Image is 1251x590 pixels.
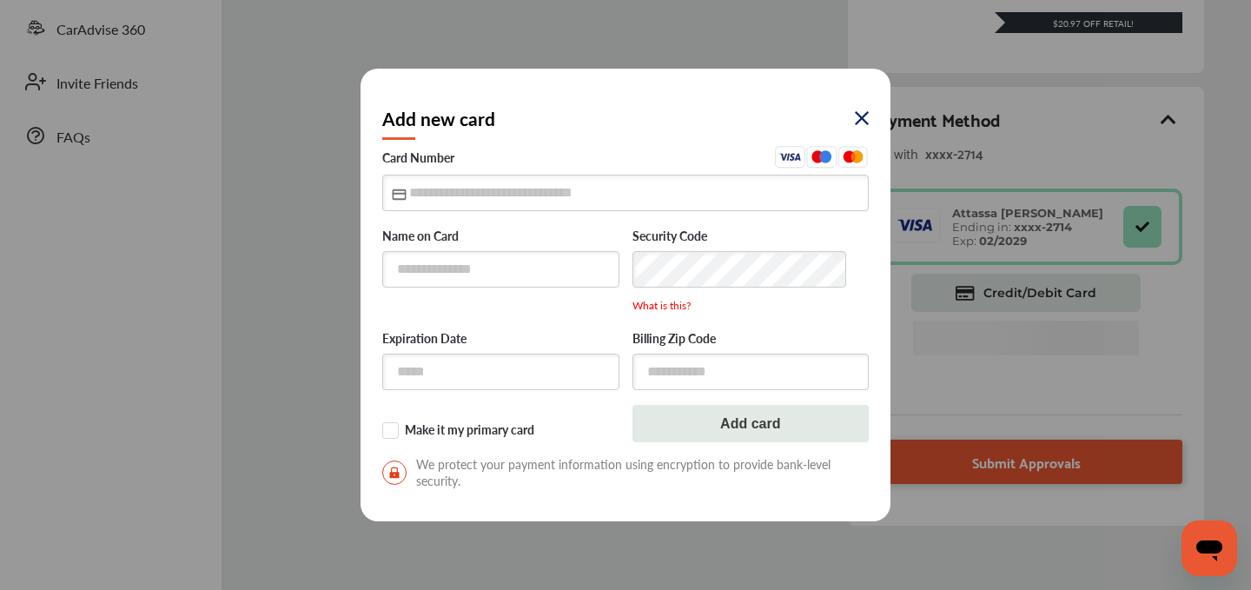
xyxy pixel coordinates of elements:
[632,229,870,246] label: Security Code
[632,331,870,348] label: Billing Zip Code
[1181,520,1237,576] iframe: Button to launch messaging window
[382,146,869,173] label: Card Number
[837,146,869,168] img: Mastercard.eb291d48.svg
[632,405,870,442] button: Add card
[632,298,870,313] p: What is this?
[855,111,869,125] img: eYXu4VuQffQpPoAAAAASUVORK5CYII=
[382,456,869,489] span: We protect your payment information using encryption to provide bank-level security.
